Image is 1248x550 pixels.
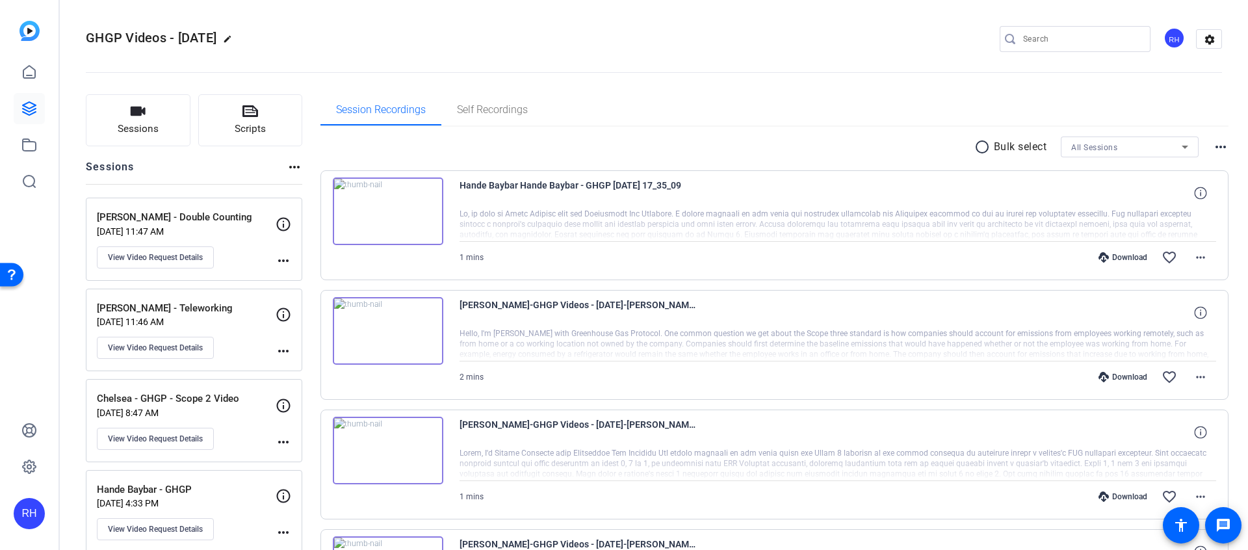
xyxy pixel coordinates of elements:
[460,492,484,501] span: 1 mins
[276,343,291,359] mat-icon: more_horiz
[97,391,276,406] p: Chelsea - GHGP - Scope 2 Video
[1071,143,1117,152] span: All Sessions
[1162,369,1177,385] mat-icon: favorite_border
[108,252,203,263] span: View Video Request Details
[333,417,443,484] img: thumb-nail
[97,317,276,327] p: [DATE] 11:46 AM
[97,518,214,540] button: View Video Request Details
[223,34,239,50] mat-icon: edit
[457,105,528,115] span: Self Recordings
[86,159,135,184] h2: Sessions
[97,226,276,237] p: [DATE] 11:47 AM
[1193,369,1208,385] mat-icon: more_horiz
[97,498,276,508] p: [DATE] 4:33 PM
[108,343,203,353] span: View Video Request Details
[14,498,45,529] div: RH
[1213,139,1228,155] mat-icon: more_horiz
[198,94,303,146] button: Scripts
[97,337,214,359] button: View Video Request Details
[276,253,291,268] mat-icon: more_horiz
[276,434,291,450] mat-icon: more_horiz
[460,297,700,328] span: [PERSON_NAME]-GHGP Videos - [DATE]-[PERSON_NAME] - Teleworking-1746647904365-webcam
[460,417,700,448] span: [PERSON_NAME]-GHGP Videos - [DATE]-[PERSON_NAME] - Double Counting-1743176375682-webcam
[97,301,276,316] p: [PERSON_NAME] - Teleworking
[118,122,159,137] span: Sessions
[1173,517,1189,533] mat-icon: accessibility
[1193,250,1208,265] mat-icon: more_horiz
[460,373,484,382] span: 2 mins
[1215,517,1231,533] mat-icon: message
[235,122,266,137] span: Scripts
[1163,27,1185,49] div: RH
[19,21,40,41] img: blue-gradient.svg
[460,253,484,262] span: 1 mins
[86,30,216,46] span: GHGP Videos - [DATE]
[276,525,291,540] mat-icon: more_horiz
[1163,27,1186,50] ngx-avatar: Riley Harding
[1193,489,1208,504] mat-icon: more_horiz
[1092,491,1154,502] div: Download
[460,177,700,209] span: Hande Baybar Hande Baybar - GHGP [DATE] 17_35_09
[287,159,302,175] mat-icon: more_horiz
[97,482,276,497] p: Hande Baybar - GHGP
[97,428,214,450] button: View Video Request Details
[108,434,203,444] span: View Video Request Details
[86,94,190,146] button: Sessions
[97,246,214,268] button: View Video Request Details
[336,105,426,115] span: Session Recordings
[333,297,443,365] img: thumb-nail
[97,210,276,225] p: [PERSON_NAME] - Double Counting
[1197,30,1223,49] mat-icon: settings
[97,408,276,418] p: [DATE] 8:47 AM
[994,139,1047,155] p: Bulk select
[1092,372,1154,382] div: Download
[333,177,443,245] img: thumb-nail
[108,524,203,534] span: View Video Request Details
[974,139,994,155] mat-icon: radio_button_unchecked
[1092,252,1154,263] div: Download
[1162,489,1177,504] mat-icon: favorite_border
[1023,31,1140,47] input: Search
[1162,250,1177,265] mat-icon: favorite_border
